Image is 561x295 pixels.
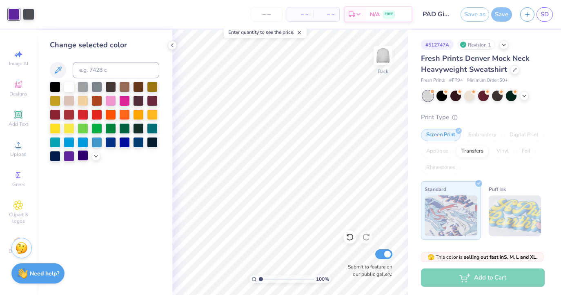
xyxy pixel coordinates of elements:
[489,195,541,236] img: Puff Ink
[12,181,25,188] span: Greek
[343,263,392,278] label: Submit to feature on our public gallery.
[425,195,477,236] img: Standard
[4,211,33,224] span: Clipart & logos
[421,145,454,157] div: Applique
[463,129,502,141] div: Embroidery
[464,254,536,260] strong: selling out fast in S, M, L and XL
[73,62,159,78] input: e.g. 7428 c
[537,7,553,22] a: SD
[318,10,334,19] span: – –
[427,253,537,261] span: This color is .
[489,185,506,193] span: Puff Ink
[224,27,307,38] div: Enter quantity to see the price.
[9,121,28,127] span: Add Text
[421,162,461,174] div: Rhinestones
[421,53,530,74] span: Fresh Prints Denver Mock Neck Heavyweight Sweatshirt
[449,77,463,84] span: # FP94
[370,10,380,19] span: N/A
[516,145,536,157] div: Foil
[251,7,283,22] input: – –
[421,113,545,122] div: Print Type
[421,129,461,141] div: Screen Print
[421,77,445,84] span: Fresh Prints
[467,77,508,84] span: Minimum Order: 50 +
[316,275,329,283] span: 100 %
[375,47,391,64] img: Back
[491,145,514,157] div: Vinyl
[458,40,495,50] div: Revision 1
[9,91,27,97] span: Designs
[504,129,544,141] div: Digital Print
[292,10,308,19] span: – –
[9,248,28,255] span: Decorate
[421,40,454,50] div: # 512747A
[416,6,456,22] input: Untitled Design
[30,270,59,277] strong: Need help?
[541,10,549,19] span: SD
[10,151,27,157] span: Upload
[378,68,388,75] div: Back
[9,60,28,67] span: Image AI
[427,253,434,261] span: 🫣
[425,185,446,193] span: Standard
[50,40,159,51] div: Change selected color
[456,145,489,157] div: Transfers
[385,11,393,17] span: FREE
